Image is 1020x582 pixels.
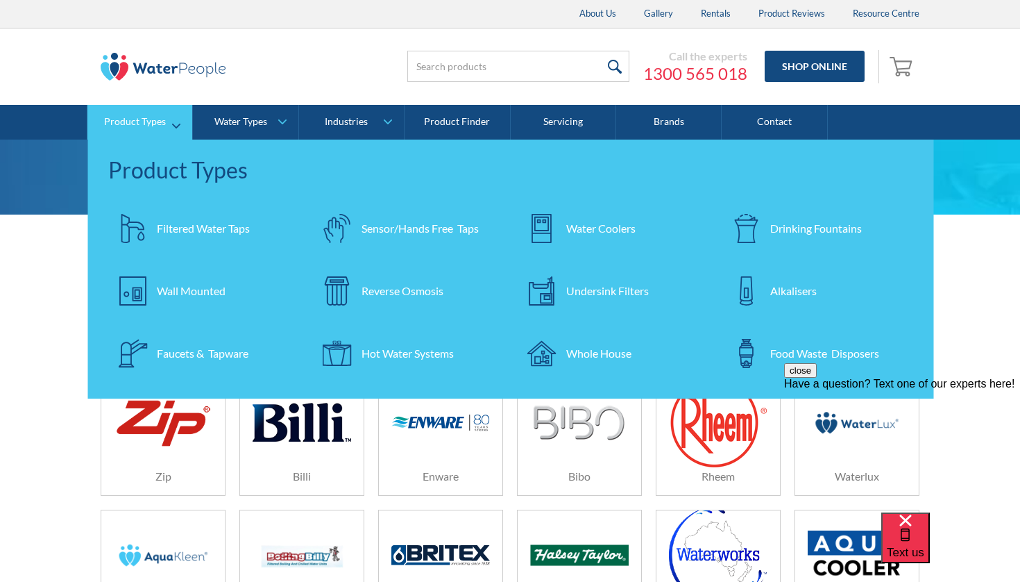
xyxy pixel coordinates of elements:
img: Rheem [669,376,767,469]
div: Product Types [104,116,166,128]
a: Reverse Osmosis [313,267,504,315]
div: Sensor/Hands Free Taps [362,220,479,237]
div: Undersink Filters [566,283,649,299]
a: Whole House [518,329,708,378]
a: Product Types [87,105,192,140]
img: The Water People [101,53,226,81]
a: Water Coolers [518,204,708,253]
div: Wall Mounted [157,283,226,299]
h6: Enware [379,468,502,485]
div: Hot Water Systems [362,345,454,362]
a: Filtered Water Taps [108,204,299,253]
a: 1300 565 018 [643,63,747,84]
a: Brands [616,105,722,140]
a: Alkalisers [722,267,912,315]
div: Water Types [214,116,267,128]
img: Halsey Taylor [530,544,629,566]
div: Product Types [108,153,912,187]
img: shopping cart [890,55,916,77]
a: Contact [722,105,827,140]
div: Drinking Fountains [770,220,862,237]
div: Faucets & Tapware [157,345,248,362]
a: Industries [299,105,404,140]
img: Britex [391,545,490,565]
img: Billi [253,390,351,456]
h6: Bibo [518,468,641,485]
a: Shop Online [765,51,865,82]
div: Reverse Osmosis [362,283,443,299]
a: Water Types [193,105,298,140]
h6: Zip [101,468,225,485]
img: Enware [391,414,490,432]
div: Filtered Water Taps [157,220,250,237]
a: BiboBibo [517,377,642,496]
img: Bibo [533,406,625,440]
iframe: podium webchat widget bubble [881,513,1020,582]
a: Product Finder [405,105,510,140]
div: Food Waste Disposers [770,345,879,362]
div: Water Coolers [566,220,636,237]
img: Aqua Cooler [808,531,906,580]
a: EnwareEnware [378,377,503,496]
h6: Rheem [656,468,780,485]
h6: Billi [240,468,364,485]
iframe: podium webchat widget prompt [784,363,1020,530]
a: Food Waste Disposers [722,329,912,378]
a: Faucets & Tapware [108,329,299,378]
a: Wall Mounted [108,267,299,315]
a: BilliBilli [239,377,364,496]
a: Servicing [511,105,616,140]
div: Alkalisers [770,283,817,299]
a: Undersink Filters [518,267,708,315]
a: ZipZip [101,377,226,496]
nav: Product Types [87,140,933,399]
div: Call the experts [643,49,747,63]
a: Sensor/Hands Free Taps [313,204,504,253]
div: Industries [325,116,368,128]
div: Whole House [566,345,631,362]
a: Drinking Fountains [722,204,912,253]
img: Zip [114,393,212,452]
a: RheemRheem [656,377,781,496]
a: Open empty cart [886,50,919,83]
a: Hot Water Systems [313,329,504,378]
input: Search products [407,51,629,82]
